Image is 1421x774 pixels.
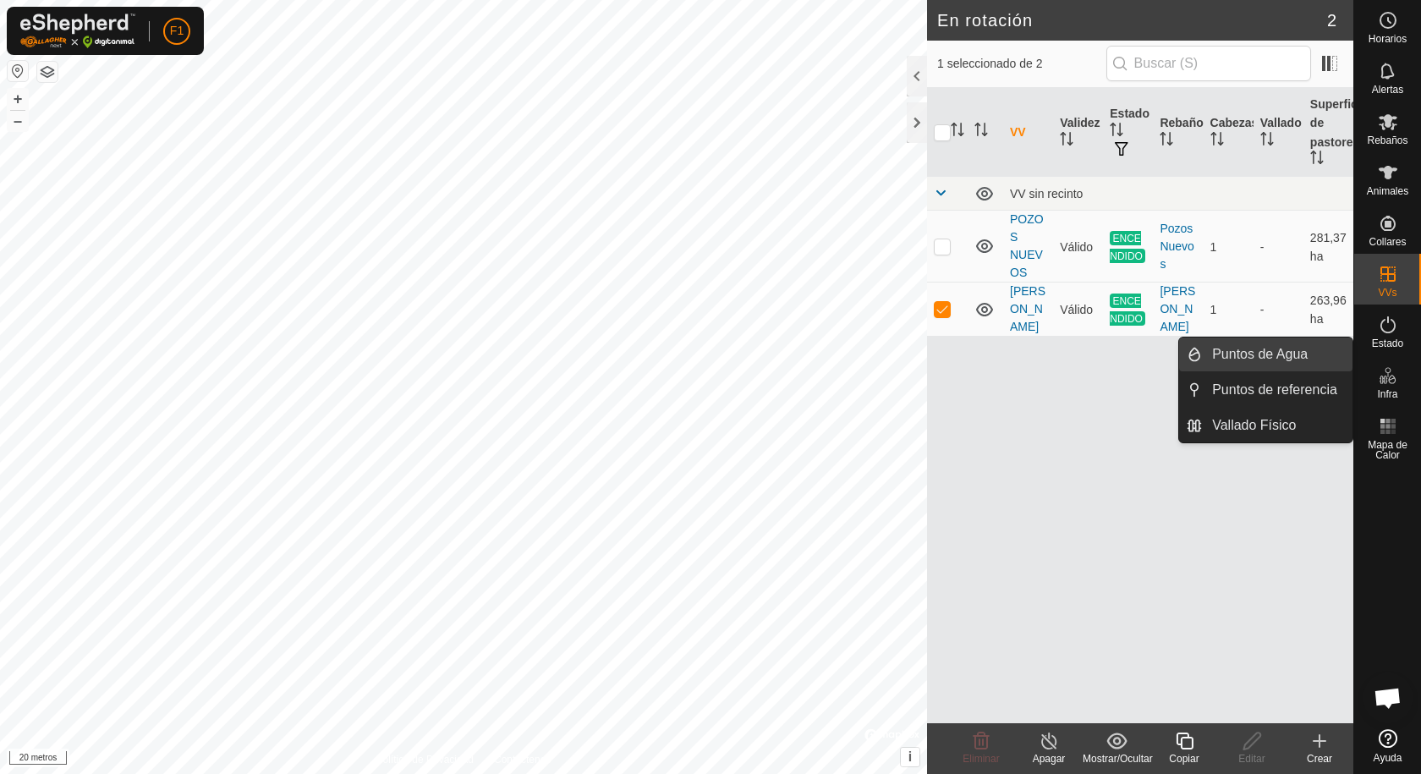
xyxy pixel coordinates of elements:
[1169,753,1199,765] font: Copiar
[1369,33,1407,45] font: Horarios
[1372,338,1403,349] font: Estado
[14,112,22,129] font: –
[1372,84,1403,96] font: Alertas
[1210,134,1224,148] p-sorticon: Activar para ordenar
[376,752,474,767] a: Política de Privacidad
[1367,134,1407,146] font: Rebaños
[1310,294,1347,326] font: 263,96 ha
[14,90,23,107] font: +
[1327,11,1336,30] font: 2
[1307,753,1332,765] font: Crear
[1260,134,1274,148] p-sorticon: Activar para ordenar
[1010,187,1083,200] font: VV sin recinto
[1310,230,1347,262] font: 281,37 ha
[20,14,135,48] img: Logotipo de Gallagher
[1202,338,1352,371] a: Puntos de Agua
[963,753,999,765] font: Eliminar
[1310,97,1368,148] font: Superficie de pastoreo
[1033,753,1066,765] font: Apagar
[1354,722,1421,770] a: Ayuda
[1202,373,1352,407] a: Puntos de referencia
[1374,752,1402,764] font: Ayuda
[1378,287,1396,299] font: VVs
[1212,347,1308,361] font: Puntos de Agua
[1310,153,1324,167] p-sorticon: Activar para ordenar
[8,61,28,81] button: Restablecer Mapa
[494,752,551,767] a: Contáctenos
[1260,116,1302,129] font: Vallado
[376,754,474,766] font: Política de Privacidad
[1110,232,1143,261] font: ENCENDIDO
[1010,284,1045,333] a: [PERSON_NAME]
[1010,212,1044,279] a: POZOS NUEVOS
[170,24,184,37] font: F1
[1179,338,1352,371] li: Puntos de Agua
[974,125,988,139] p-sorticon: Activar para ordenar
[1260,239,1265,253] font: -
[908,749,912,764] font: i
[1110,125,1123,139] p-sorticon: Activar para ordenar
[1083,753,1153,765] font: Mostrar/Ocultar
[1160,284,1195,333] font: [PERSON_NAME]
[901,748,919,766] button: i
[8,111,28,131] button: –
[1060,239,1093,253] font: Válido
[1160,222,1193,271] font: PozosNuevos
[1110,295,1143,325] font: ENCENDIDO
[1212,418,1296,432] font: Vallado Físico
[1060,116,1100,129] font: Validez
[8,89,28,109] button: +
[1160,134,1173,148] p-sorticon: Activar para ordenar
[1179,373,1352,407] li: Puntos de referencia
[1060,303,1093,316] font: Válido
[1202,409,1352,442] a: Vallado Físico
[937,57,1043,70] font: 1 seleccionado de 2
[1212,382,1337,397] font: Puntos de referencia
[951,125,964,139] p-sorticon: Activar para ordenar
[1368,439,1407,461] font: Mapa de Calor
[1179,409,1352,442] li: Vallado Físico
[1160,116,1203,129] font: Rebaño
[1363,672,1413,723] div: Chat abierto
[1110,107,1149,120] font: Estado
[1238,753,1265,765] font: Editar
[1010,125,1026,139] font: VV
[1210,303,1217,316] font: 1
[37,62,58,82] button: Capas del Mapa
[1060,134,1073,148] p-sorticon: Activar para ordenar
[1367,185,1408,197] font: Animales
[1260,303,1265,316] font: -
[1210,116,1259,129] font: Cabezas
[937,11,1033,30] font: En rotación
[1210,239,1217,253] font: 1
[1369,236,1406,248] font: Collares
[494,754,551,766] font: Contáctenos
[1106,46,1311,81] input: Buscar (S)
[1377,388,1397,400] font: Infra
